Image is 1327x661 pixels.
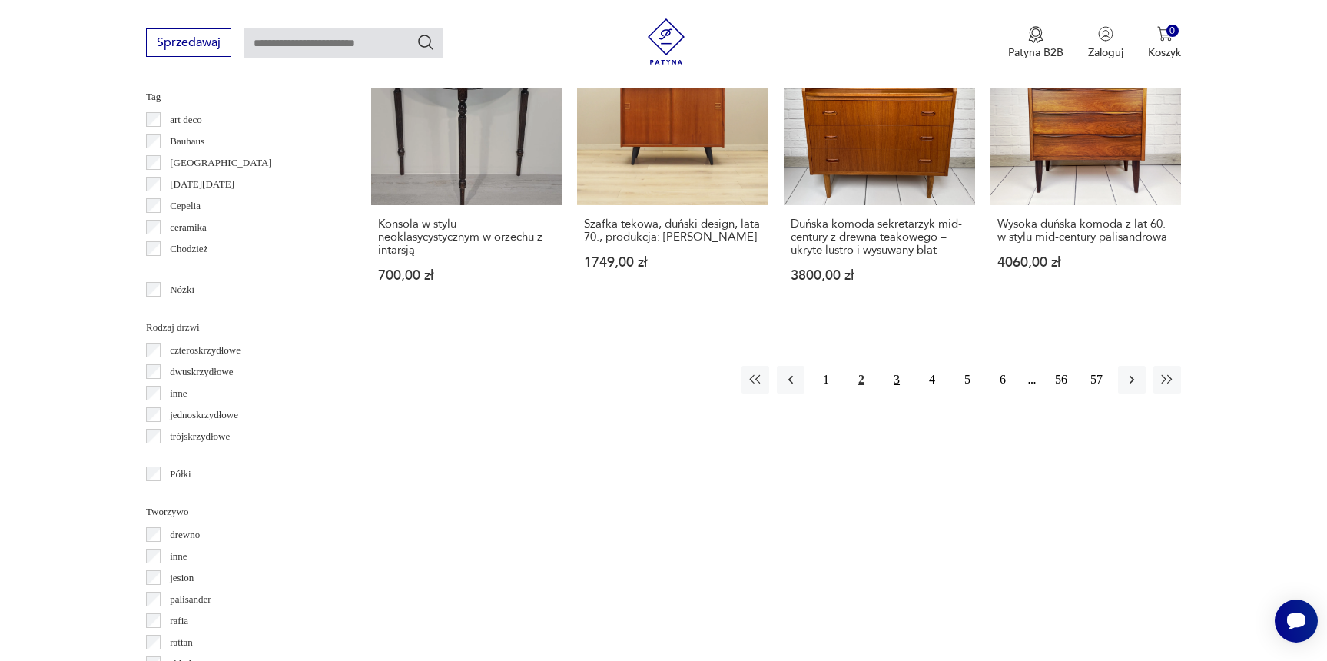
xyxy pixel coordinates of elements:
button: 56 [1047,366,1075,394]
p: Patyna B2B [1008,45,1063,60]
h3: Szafka tekowa, duński design, lata 70., produkcja: [PERSON_NAME] [584,218,761,244]
p: inne [170,548,187,565]
p: art deco [170,111,202,128]
p: Półki [170,466,191,483]
p: [GEOGRAPHIC_DATA] [170,154,272,171]
button: 57 [1083,366,1110,394]
p: [DATE][DATE] [170,176,234,193]
button: 5 [954,366,981,394]
p: ceramika [170,219,207,236]
p: Bauhaus [170,133,204,150]
button: 6 [989,366,1017,394]
button: 4 [918,366,946,394]
p: 700,00 zł [378,269,556,282]
p: palisander [170,591,211,608]
p: Zaloguj [1088,45,1123,60]
a: Konsola w stylu neoklasycystycznym w orzechu z intarsjąKonsola w stylu neoklasycystycznym w orzec... [371,15,562,313]
button: 2 [848,366,875,394]
img: Ikona medalu [1028,26,1043,43]
h3: Wysoka duńska komoda z lat 60. w stylu mid-century palisandrowa [997,218,1175,244]
button: Szukaj [416,33,435,51]
p: jesion [170,570,194,586]
p: Rodzaj drzwi [146,319,334,336]
p: 1749,00 zł [584,256,761,269]
p: Koszyk [1148,45,1181,60]
p: Cepelia [170,198,201,214]
p: Nóżki [170,281,194,298]
p: inne [170,385,187,402]
p: 4060,00 zł [997,256,1175,269]
div: 0 [1166,25,1179,38]
p: drewno [170,526,200,543]
button: Patyna B2B [1008,26,1063,60]
iframe: Smartsupp widget button [1275,600,1318,643]
h3: Konsola w stylu neoklasycystycznym w orzechu z intarsją [378,218,556,257]
button: 1 [812,366,840,394]
button: Sprzedawaj [146,28,231,57]
p: trójskrzydłowe [170,428,230,445]
img: Ikona koszyka [1157,26,1173,42]
img: Patyna - sklep z meblami i dekoracjami vintage [643,18,689,65]
button: 0Koszyk [1148,26,1181,60]
a: Sprzedawaj [146,38,231,49]
p: dwuskrzydłowe [170,364,233,380]
img: Ikonka użytkownika [1098,26,1113,42]
p: rafia [170,613,188,629]
a: Szafka tekowa, duński design, lata 70., produkcja: DaniaSzafka tekowa, duński design, lata 70., p... [577,15,768,313]
button: Zaloguj [1088,26,1123,60]
p: jednoskrzydłowe [170,407,238,424]
p: 3800,00 zł [791,269,968,282]
h3: Duńska komoda sekretarzyk mid-century z drewna teakowego – ukryte lustro i wysuwany blat [791,218,968,257]
p: rattan [170,634,193,651]
p: Chodzież [170,241,207,257]
a: Ikona medaluPatyna B2B [1008,26,1063,60]
a: Duńska komoda sekretarzyk mid-century z drewna teakowego – ukryte lustro i wysuwany blatDuńska ko... [784,15,975,313]
button: 3 [883,366,911,394]
a: Wysoka duńska komoda z lat 60. w stylu mid-century palisandrowaWysoka duńska komoda z lat 60. w s... [990,15,1182,313]
p: Tworzywo [146,503,334,520]
p: Ćmielów [170,262,207,279]
p: czteroskrzydłowe [170,342,241,359]
p: Tag [146,88,334,105]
